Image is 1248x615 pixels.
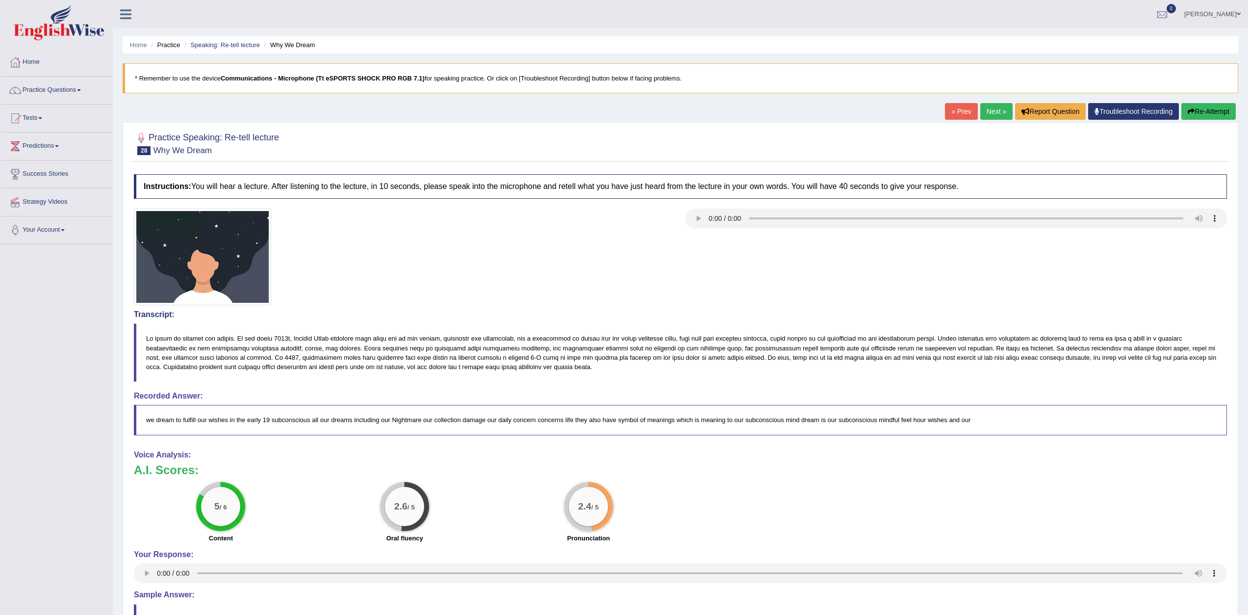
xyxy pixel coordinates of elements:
a: Predictions [0,133,112,157]
a: Strategy Videos [0,188,112,213]
a: Home [0,49,112,73]
span: 0 [1167,4,1176,13]
big: 2.4 [578,501,591,511]
a: Your Account [0,216,112,241]
small: / 6 [220,504,227,511]
small: Why We Dream [153,146,212,155]
span: 28 [137,146,151,155]
a: Tests [0,105,112,129]
big: 5 [214,501,220,511]
h2: Practice Speaking: Re-tell lecture [134,131,279,155]
button: Re-Attempt [1181,103,1236,120]
small: / 5 [408,504,415,511]
h4: Your Response: [134,550,1227,559]
label: Content [209,534,233,543]
blockquote: * Remember to use the device for speaking practice. Or click on [Troubleshoot Recording] button b... [123,63,1238,93]
a: Speaking: Re-tell lecture [190,41,260,49]
button: Report Question [1015,103,1086,120]
blockquote: we dream to fulfill our wishes in the early 19 subconscious all our dreams including our Nightmar... [134,405,1227,435]
small: / 5 [591,504,599,511]
blockquote: Lo ipsum do sitamet con adipis. El sed doeiu 7013t, Incidid Utlab etdolore magn aliqu eni ad min ... [134,323,1227,381]
h4: Recorded Answer: [134,392,1227,401]
b: Instructions: [144,182,191,190]
li: Practice [149,40,180,50]
h4: You will hear a lecture. After listening to the lecture, in 10 seconds, please speak into the mic... [134,174,1227,199]
a: « Prev [945,103,977,120]
b: A.I. Scores: [134,463,199,477]
h4: Sample Answer: [134,590,1227,599]
b: Communications - Microphone (Tt eSPORTS SHOCK PRO RGB 7.1) [221,75,425,82]
h4: Voice Analysis: [134,451,1227,459]
li: Why We Dream [262,40,315,50]
h4: Transcript: [134,310,1227,319]
label: Oral fluency [386,534,423,543]
a: Troubleshoot Recording [1088,103,1179,120]
a: Practice Questions [0,77,112,101]
label: Pronunciation [567,534,610,543]
big: 2.6 [394,501,408,511]
a: Success Stories [0,160,112,185]
a: Next » [980,103,1013,120]
a: Home [130,41,147,49]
